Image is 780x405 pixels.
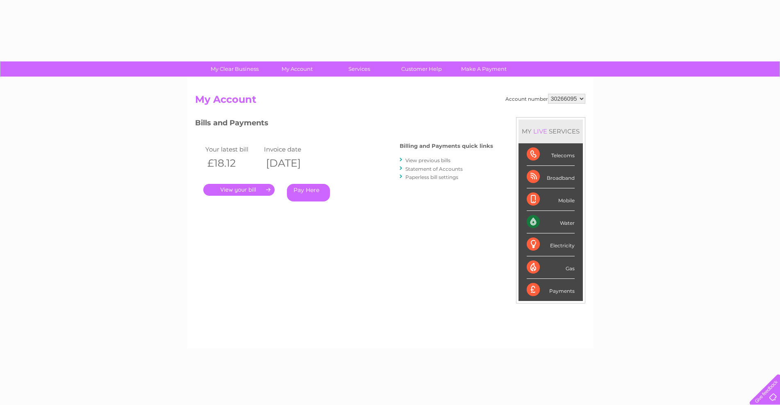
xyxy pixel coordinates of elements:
[388,61,455,77] a: Customer Help
[527,279,575,301] div: Payments
[527,166,575,188] div: Broadband
[527,188,575,211] div: Mobile
[400,143,493,149] h4: Billing and Payments quick links
[450,61,518,77] a: Make A Payment
[195,117,493,131] h3: Bills and Payments
[203,184,275,196] a: .
[532,127,549,135] div: LIVE
[527,256,575,279] div: Gas
[203,144,262,155] td: Your latest bill
[527,233,575,256] div: Electricity
[262,155,321,172] th: [DATE]
[505,94,585,104] div: Account number
[518,120,583,143] div: MY SERVICES
[325,61,393,77] a: Services
[405,174,458,180] a: Paperless bill settings
[405,166,463,172] a: Statement of Accounts
[262,144,321,155] td: Invoice date
[201,61,268,77] a: My Clear Business
[527,143,575,166] div: Telecoms
[263,61,331,77] a: My Account
[195,94,585,109] h2: My Account
[527,211,575,233] div: Water
[203,155,262,172] th: £18.12
[405,157,450,163] a: View previous bills
[287,184,330,201] a: Pay Here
